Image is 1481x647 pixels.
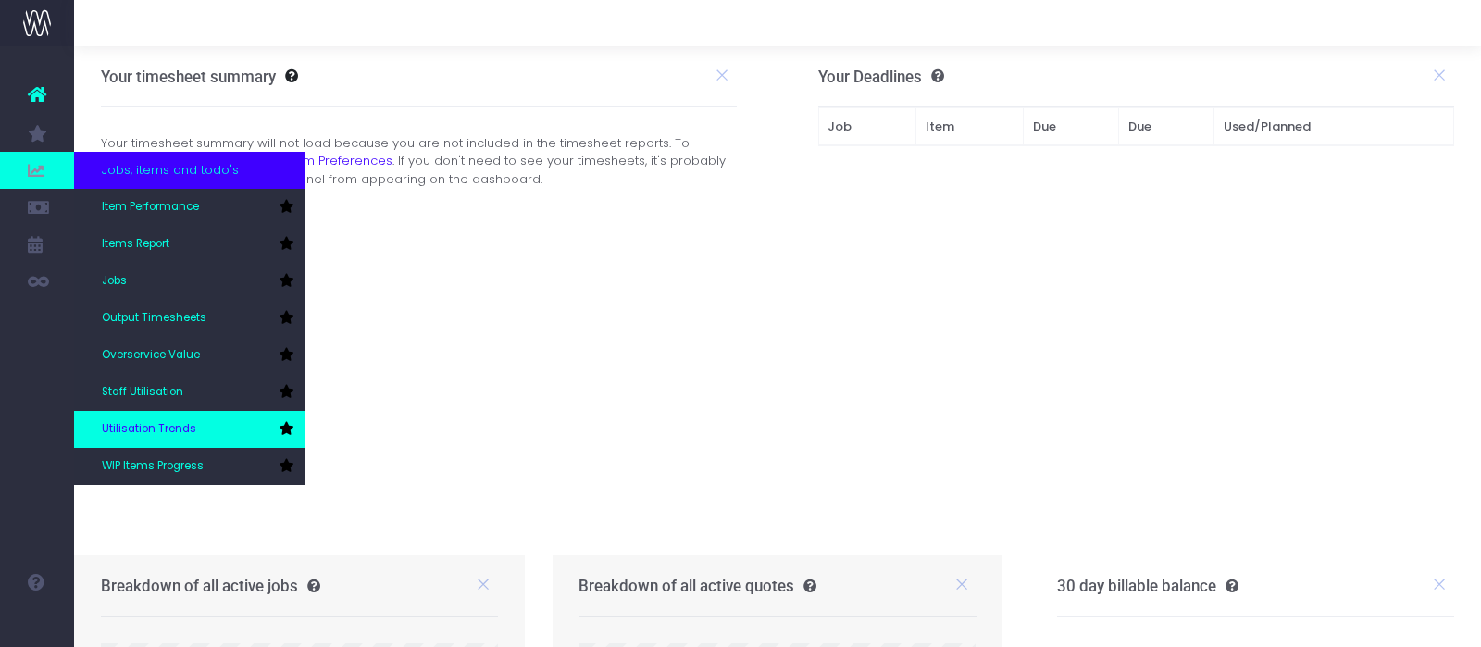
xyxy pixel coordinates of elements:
span: Jobs, items and todo's [102,161,239,180]
h3: 30 day billable balance [1057,577,1238,595]
span: Item Performance [102,199,199,216]
th: Item [915,108,1024,146]
th: Due [1119,108,1214,146]
a: Item Performance [74,189,305,226]
span: WIP Items Progress [102,458,204,475]
a: Staff Utilisation [74,374,305,411]
h3: Your Deadlines [818,68,944,86]
span: Items Report [102,236,169,253]
span: Utilisation Trends [102,421,196,438]
a: Overservice Value [74,337,305,374]
div: Your timesheet summary will not load because you are not included in the timesheet reports. To ch... [87,134,752,189]
span: Output Timesheets [102,310,206,327]
th: Due [1024,108,1119,146]
a: Jobs [74,263,305,300]
span: Staff Utilisation [102,384,183,401]
span: Jobs [102,273,127,290]
a: Output Timesheets [74,300,305,337]
th: Job [818,108,915,146]
a: WIP Items Progress [74,448,305,485]
a: Team Preferences [280,152,392,169]
a: Items Report [74,226,305,263]
th: Used/Planned [1214,108,1454,146]
span: Overservice Value [102,347,200,364]
h3: Your timesheet summary [101,68,276,86]
a: Utilisation Trends [74,411,305,448]
img: images/default_profile_image.png [23,610,51,638]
